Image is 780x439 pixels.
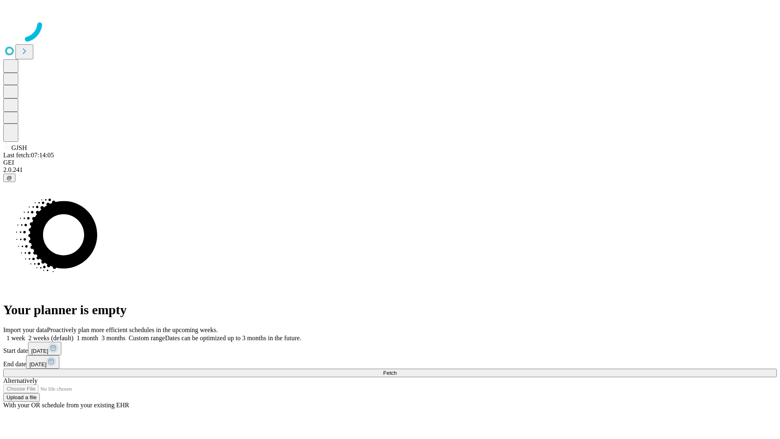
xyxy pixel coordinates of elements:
[26,355,59,369] button: [DATE]
[31,348,48,354] span: [DATE]
[3,355,777,369] div: End date
[3,369,777,377] button: Fetch
[6,335,25,341] span: 1 week
[3,402,129,409] span: With your OR schedule from your existing EHR
[77,335,98,341] span: 1 month
[3,393,40,402] button: Upload a file
[11,144,27,151] span: GJSH
[3,166,777,174] div: 2.0.241
[383,370,396,376] span: Fetch
[47,326,218,333] span: Proactively plan more efficient schedules in the upcoming weeks.
[3,377,37,384] span: Alternatively
[3,342,777,355] div: Start date
[28,342,61,355] button: [DATE]
[129,335,165,341] span: Custom range
[3,159,777,166] div: GEI
[3,152,54,159] span: Last fetch: 07:14:05
[165,335,301,341] span: Dates can be optimized up to 3 months in the future.
[3,174,15,182] button: @
[28,335,74,341] span: 2 weeks (default)
[29,361,46,367] span: [DATE]
[3,302,777,317] h1: Your planner is empty
[3,326,47,333] span: Import your data
[102,335,126,341] span: 3 months
[6,175,12,181] span: @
